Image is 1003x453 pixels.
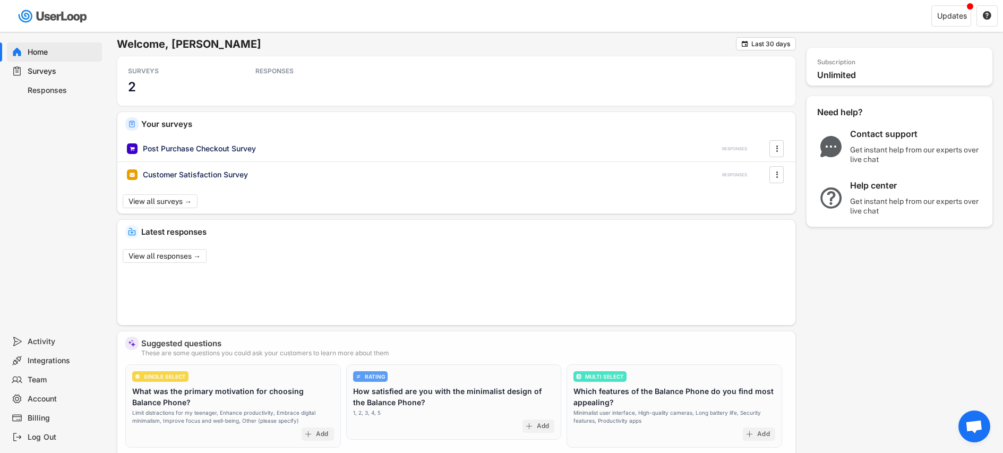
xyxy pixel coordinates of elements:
[573,386,775,408] div: Which features of the Balance Phone do you find most appealing?
[776,169,778,180] text: 
[771,141,782,157] button: 
[771,167,782,183] button: 
[356,374,361,379] img: AdjustIcon.svg
[365,374,385,379] div: RATING
[776,143,778,154] text: 
[817,58,855,67] div: Subscription
[141,228,787,236] div: Latest responses
[141,350,787,356] div: These are some questions you could ask your customers to learn more about them
[28,394,98,404] div: Account
[316,430,329,439] div: Add
[537,422,550,431] div: Add
[144,374,186,379] div: SINGLE SELECT
[958,411,990,442] div: Open chat
[28,66,98,76] div: Surveys
[117,37,736,51] h6: Welcome, [PERSON_NAME]
[123,194,198,208] button: View all surveys →
[143,169,248,180] div: Customer Satisfaction Survey
[751,41,790,47] div: Last 30 days
[28,356,98,366] div: Integrations
[128,339,136,347] img: MagicMajor%20%28Purple%29.svg
[817,70,987,81] div: Unlimited
[585,374,624,379] div: MULTI SELECT
[850,196,983,216] div: Get instant help from our experts over live chat
[573,409,775,425] div: Minimalist user interface, High-quality cameras, Long battery life, Security features, Productivi...
[817,136,845,157] img: ChatMajor.svg
[16,5,91,27] img: userloop-logo-01.svg
[353,409,381,417] div: 1, 2, 3, 4, 5
[128,79,136,95] h3: 2
[28,86,98,96] div: Responses
[123,249,207,263] button: View all responses →
[141,339,787,347] div: Suggested questions
[937,12,967,20] div: Updates
[722,172,747,178] div: RESPONSES
[757,430,770,439] div: Add
[143,143,256,154] div: Post Purchase Checkout Survey
[576,374,581,379] img: ListMajor.svg
[28,337,98,347] div: Activity
[741,40,749,48] button: 
[353,386,555,408] div: How satisfied are you with the minimalist design of the Balance Phone?
[255,67,351,75] div: RESPONSES
[850,129,983,140] div: Contact support
[28,47,98,57] div: Home
[817,187,845,209] img: QuestionMarkInverseMajor.svg
[28,432,98,442] div: Log Out
[983,11,991,20] text: 
[982,11,992,21] button: 
[141,120,787,128] div: Your surveys
[135,374,140,379] img: CircleTickMinorWhite.svg
[28,413,98,423] div: Billing
[850,180,983,191] div: Help center
[128,228,136,236] img: IncomingMajor.svg
[132,409,334,425] div: Limit distractions for my teenager, Enhance productivity, Embrace digital minimalism, Improve foc...
[722,146,747,152] div: RESPONSES
[128,67,224,75] div: SURVEYS
[742,40,748,48] text: 
[850,145,983,164] div: Get instant help from our experts over live chat
[132,386,334,408] div: What was the primary motivation for choosing Balance Phone?
[817,107,891,118] div: Need help?
[28,375,98,385] div: Team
